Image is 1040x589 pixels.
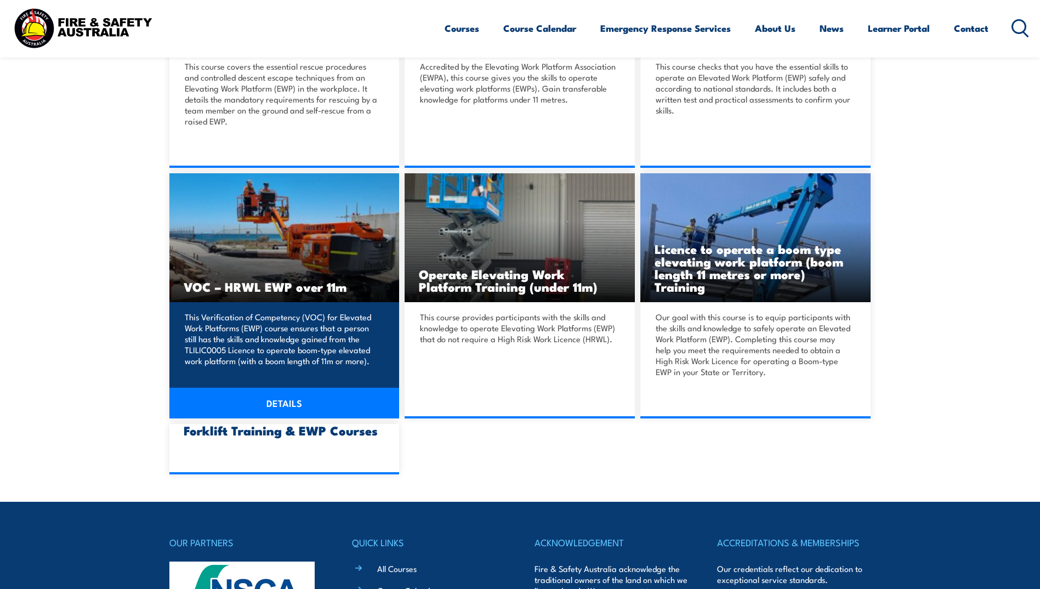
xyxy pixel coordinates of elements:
a: News [820,14,844,43]
img: VOC – EWP under 11m TRAINING [405,173,635,302]
a: About Us [755,14,795,43]
a: All Courses [377,563,417,574]
img: Licence to operate a boom type elevating work platform (boom length 11 metres or more) TRAINING [640,173,871,302]
a: DETAILS [169,388,400,418]
h4: ACKNOWLEDGEMENT [535,535,688,550]
p: Our goal with this course is to equip participants with the skills and knowledge to safely operat... [656,312,852,377]
h4: ACCREDITATIONS & MEMBERSHIPS [717,535,871,550]
a: Course Calendar [503,14,576,43]
p: This course provides participants with the skills and knowledge to operate Elevating Work Platfor... [420,312,616,344]
p: Our credentials reflect our dedication to exceptional service standards. [717,563,871,585]
img: VOC – HRWL EWP over 11m TRAINING [169,173,400,302]
a: Licence to operate a boom type elevating work platform (boom length 11 metres or more) Training [640,173,871,302]
a: Learner Portal [868,14,930,43]
h3: VOC – HRWL EWP over 11m [184,280,385,293]
h4: QUICK LINKS [352,535,505,550]
a: Courses [445,14,479,43]
h3: Licence to operate a boom type elevating work platform (boom length 11 metres or more) Training [655,242,856,293]
h3: Operate Elevating Work Platform Training (under 11m) [419,268,621,293]
p: This Verification of Competency (VOC) for Elevated Work Platforms (EWP) course ensures that a per... [185,312,381,366]
p: This course checks that you have the essential skills to operate an Elevated Work Platform (EWP) ... [656,61,852,116]
h3: Forklift Training & EWP Courses [184,424,385,437]
a: Emergency Response Services [600,14,731,43]
p: Accredited by the Elevating Work Platform Association (EWPA), this course gives you the skills to... [420,61,616,105]
p: This course covers the essential rescue procedures and controlled descent escape techniques from ... [185,61,381,127]
a: Contact [954,14,988,43]
h4: OUR PARTNERS [169,535,323,550]
a: Operate Elevating Work Platform Training (under 11m) [405,173,635,302]
a: VOC – HRWL EWP over 11m [169,173,400,302]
